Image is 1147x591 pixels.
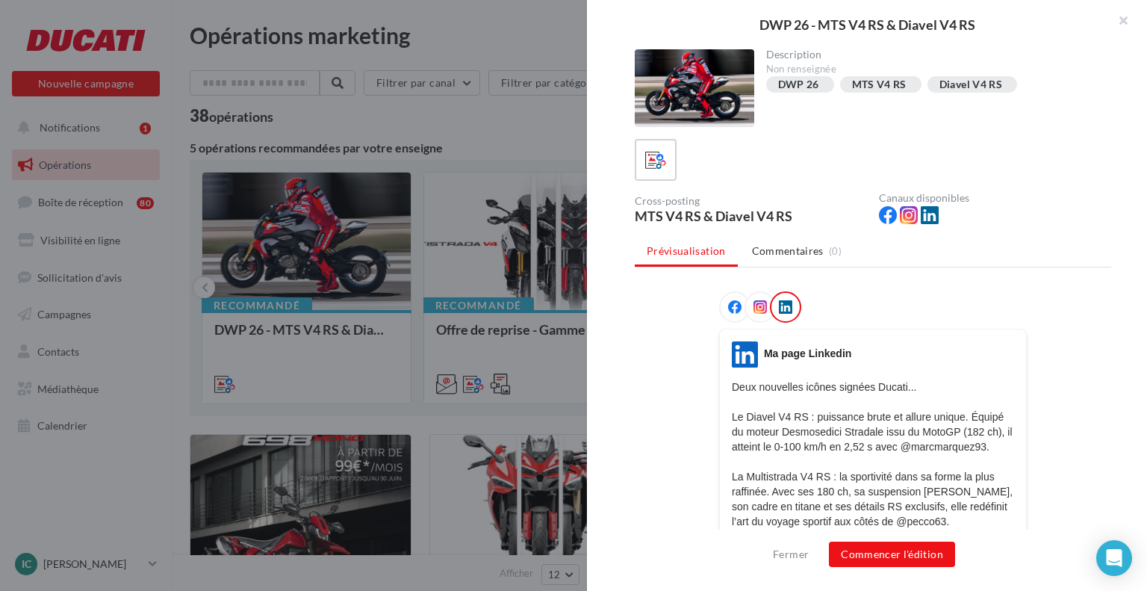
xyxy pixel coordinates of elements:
[766,63,1100,76] div: Non renseignée
[635,196,867,206] div: Cross-posting
[635,209,867,223] div: MTS V4 RS & Diavel V4 RS
[939,79,1002,90] div: Diavel V4 RS
[852,79,907,90] div: MTS V4 RS
[829,542,955,567] button: Commencer l'édition
[778,79,819,90] div: DWP 26
[766,49,1100,60] div: Description
[752,244,824,259] span: Commentaires
[879,193,1111,203] div: Canaux disponibles
[829,245,842,257] span: (0)
[611,18,1123,31] div: DWP 26 - MTS V4 RS & Diavel V4 RS
[732,380,1014,589] p: Deux nouvelles icônes signées Ducati... Le Diavel V4 RS : puissance brute et allure unique. Équip...
[767,545,815,563] button: Fermer
[1096,540,1132,576] div: Open Intercom Messenger
[764,346,851,361] div: Ma page Linkedin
